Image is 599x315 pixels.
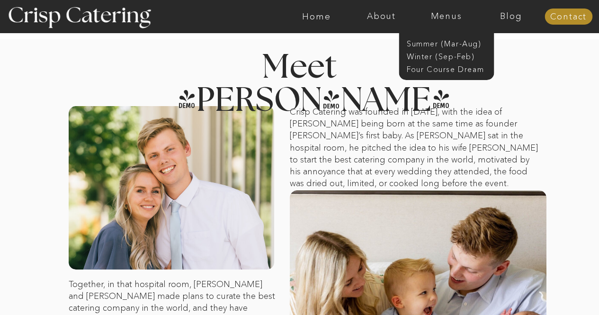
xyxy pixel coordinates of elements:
h2: Meet [PERSON_NAME] [177,51,422,89]
p: Crisp Catering was founded in [DATE], with the idea of [PERSON_NAME] being born at the same time ... [290,106,541,190]
a: Blog [479,12,544,21]
a: Winter (Sep-Feb) [407,51,484,60]
a: About [349,12,414,21]
iframe: podium webchat widget bubble [504,268,599,315]
a: Summer (Mar-Aug) [407,38,492,47]
iframe: podium webchat widget prompt [438,166,599,279]
a: Four Course Dream [407,64,492,73]
a: Contact [545,12,592,22]
a: Home [284,12,349,21]
a: Menus [414,12,479,21]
